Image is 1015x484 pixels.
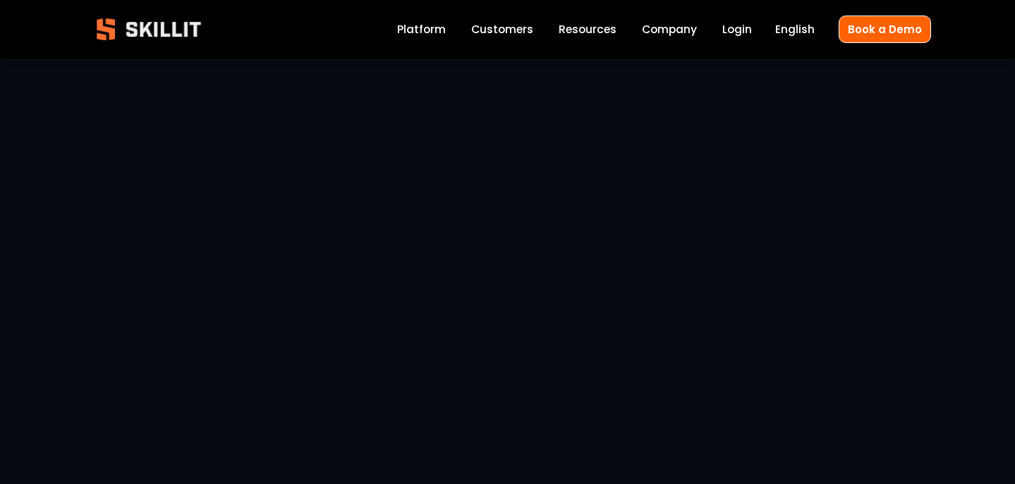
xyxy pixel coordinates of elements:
span: Resources [559,21,616,37]
div: language picker [775,20,815,39]
a: Customers [471,20,533,39]
img: Skillit [85,8,213,51]
a: Book a Demo [839,16,931,43]
a: folder dropdown [559,20,616,39]
a: Platform [397,20,446,39]
a: Login [722,20,752,39]
a: Company [642,20,697,39]
span: English [775,21,815,37]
